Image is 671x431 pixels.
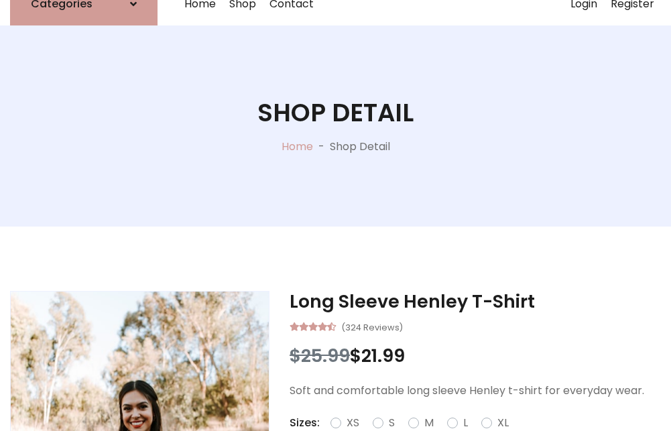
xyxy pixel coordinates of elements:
h3: $ [290,345,661,367]
label: L [463,415,468,431]
small: (324 Reviews) [341,318,403,334]
span: $25.99 [290,343,350,368]
label: M [424,415,434,431]
p: - [313,139,330,155]
h3: Long Sleeve Henley T-Shirt [290,291,661,312]
p: Sizes: [290,415,320,431]
label: XL [497,415,509,431]
label: XS [347,415,359,431]
p: Shop Detail [330,139,390,155]
a: Home [282,139,313,154]
h1: Shop Detail [257,98,414,127]
span: 21.99 [361,343,405,368]
label: S [389,415,395,431]
p: Soft and comfortable long sleeve Henley t-shirt for everyday wear. [290,383,661,399]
